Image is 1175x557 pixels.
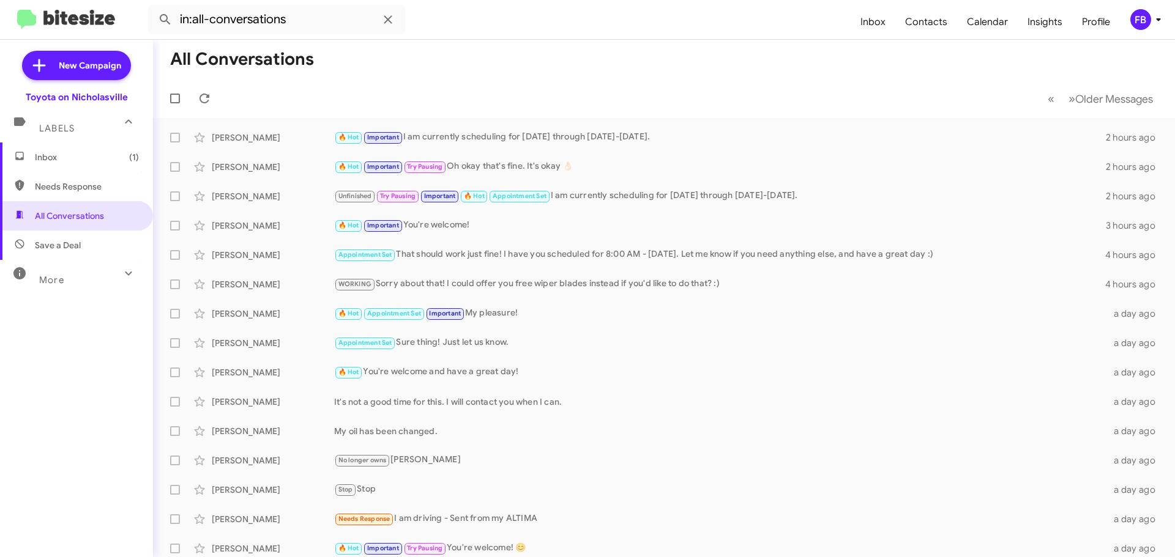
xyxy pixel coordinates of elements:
div: [PERSON_NAME] [212,308,334,320]
span: All Conversations [35,210,104,222]
div: [PERSON_NAME] [212,425,334,437]
span: New Campaign [59,59,121,72]
a: Profile [1072,4,1120,40]
div: Oh okay that's fine. It's okay 👌🏻 [334,160,1106,174]
span: Inbox [35,151,139,163]
div: [PERSON_NAME] [212,190,334,202]
span: Important [367,544,399,552]
div: 2 hours ago [1106,161,1165,173]
div: [PERSON_NAME] [212,249,334,261]
button: Next [1061,86,1160,111]
div: [PERSON_NAME] [212,366,334,378]
div: Stop [334,482,1106,496]
span: Important [367,163,399,171]
a: New Campaign [22,51,131,80]
div: It's not a good time for this. I will contact you when I can. [334,396,1106,408]
span: 🔥 Hot [338,163,359,171]
div: [PERSON_NAME] [334,453,1106,467]
span: 🔥 Hot [338,368,359,376]
div: I am currently scheduling for [DATE] through [DATE]-[DATE]. [334,130,1106,144]
div: [PERSON_NAME] [212,278,334,290]
span: Try Pausing [407,163,442,171]
div: a day ago [1106,308,1165,320]
a: Contacts [895,4,957,40]
div: 2 hours ago [1106,190,1165,202]
span: 🔥 Hot [338,309,359,317]
div: Sure thing! Just let us know. [334,336,1106,350]
div: a day ago [1106,542,1165,555]
button: FB [1120,9,1162,30]
span: 🔥 Hot [338,221,359,229]
div: You're welcome and have a great day! [334,365,1106,379]
div: a day ago [1106,425,1165,437]
span: Important [367,133,399,141]
span: Important [429,309,461,317]
div: FB [1130,9,1151,30]
span: Labels [39,123,75,134]
div: a day ago [1106,366,1165,378]
div: [PERSON_NAME] [212,454,334,467]
div: [PERSON_NAME] [212,396,334,408]
div: [PERSON_NAME] [212,131,334,144]
div: [PERSON_NAME] [212,219,334,232]
div: I am currently scheduling for [DATE] through [DATE]-[DATE]. [334,189,1106,203]
span: Unfinished [338,192,372,200]
div: 3 hours ago [1106,219,1165,232]
span: » [1069,91,1075,106]
div: You're welcome! [334,218,1106,232]
div: Toyota on Nicholasville [26,91,128,103]
span: Needs Response [338,515,390,523]
a: Inbox [851,4,895,40]
div: That should work just fine! I have you scheduled for 8:00 AM - [DATE]. Let me know if you need an... [334,248,1105,262]
div: [PERSON_NAME] [212,484,334,496]
div: I am driving - Sent from my ALTIMA [334,512,1106,526]
div: a day ago [1106,513,1165,525]
span: Stop [338,485,353,493]
div: a day ago [1106,454,1165,467]
span: (1) [129,151,139,163]
button: Previous [1040,86,1062,111]
div: 2 hours ago [1106,131,1165,144]
div: My oil has been changed. [334,425,1106,437]
span: 🔥 Hot [464,192,485,200]
span: Appointment Set [493,192,546,200]
span: 🔥 Hot [338,133,359,141]
span: Appointment Set [338,251,392,259]
div: 4 hours ago [1105,278,1165,290]
span: Save a Deal [35,239,81,251]
span: Try Pausing [380,192,416,200]
span: Important [424,192,456,200]
div: [PERSON_NAME] [212,161,334,173]
div: [PERSON_NAME] [212,513,334,525]
div: [PERSON_NAME] [212,542,334,555]
div: [PERSON_NAME] [212,337,334,349]
div: a day ago [1106,396,1165,408]
div: a day ago [1106,337,1165,349]
span: Needs Response [35,180,139,193]
div: My pleasure! [334,306,1106,320]
div: You're welcome! 😊 [334,541,1106,555]
span: « [1048,91,1054,106]
span: Appointment Set [367,309,421,317]
h1: All Conversations [170,50,314,69]
div: a day ago [1106,484,1165,496]
a: Insights [1018,4,1072,40]
span: WORKING [338,280,371,288]
span: Appointment Set [338,339,392,347]
div: Sorry about that! I could offer you free wiper blades instead if you'd like to do that? :) [334,277,1105,291]
span: More [39,275,64,286]
span: No longer owns [338,456,387,464]
span: Try Pausing [407,544,442,552]
span: 🔥 Hot [338,544,359,552]
span: Older Messages [1075,92,1153,106]
input: Search [148,5,405,34]
span: Important [367,221,399,229]
nav: Page navigation example [1041,86,1160,111]
a: Calendar [957,4,1018,40]
div: 4 hours ago [1105,249,1165,261]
